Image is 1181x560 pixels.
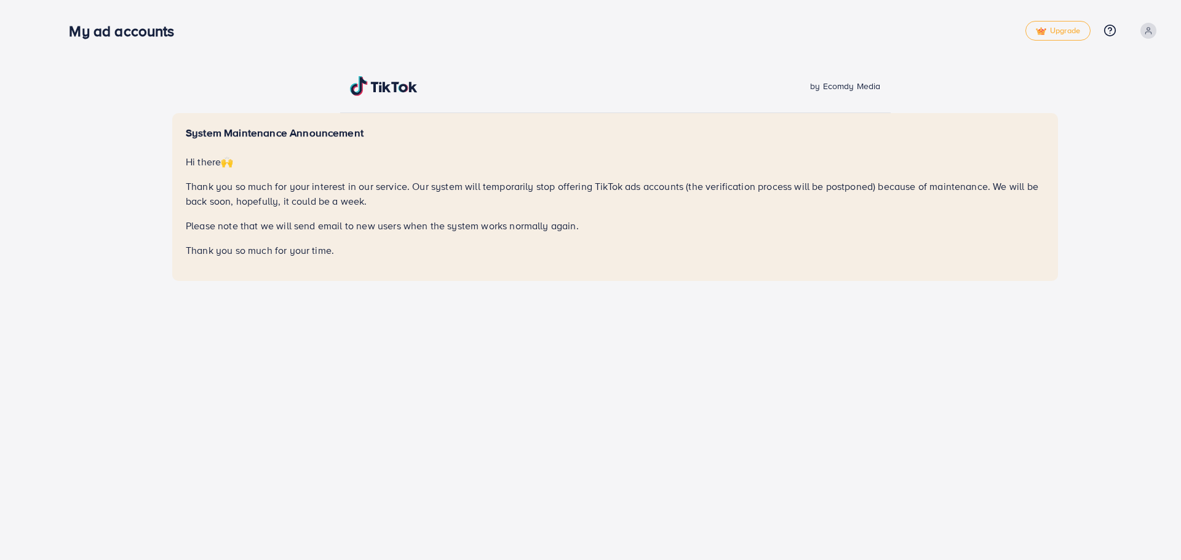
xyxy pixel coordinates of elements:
img: TikTok [350,76,418,96]
p: Please note that we will send email to new users when the system works normally again. [186,218,1044,233]
img: tick [1036,27,1046,36]
span: 🙌 [221,155,233,168]
p: Hi there [186,154,1044,169]
h3: My ad accounts [69,22,184,40]
span: Upgrade [1036,26,1080,36]
h5: System Maintenance Announcement [186,127,1044,140]
p: Thank you so much for your time. [186,243,1044,258]
span: by Ecomdy Media [810,80,880,92]
p: Thank you so much for your interest in our service. Our system will temporarily stop offering Tik... [186,179,1044,208]
a: tickUpgrade [1025,21,1091,41]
